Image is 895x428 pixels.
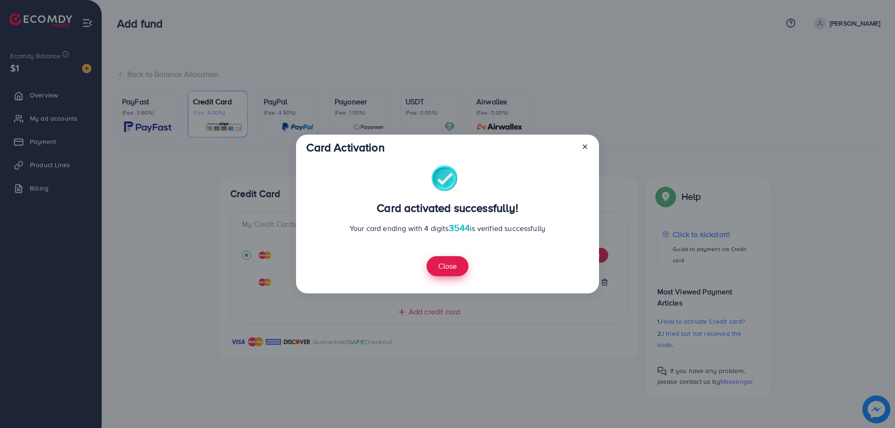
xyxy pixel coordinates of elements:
p: Your card ending with 4 digits is verified successfully [306,222,588,234]
img: success [431,165,464,194]
button: Close [427,256,468,276]
h3: Card Activation [306,141,384,154]
h3: Card activated successfully! [306,201,588,215]
span: 3544 [449,221,470,234]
